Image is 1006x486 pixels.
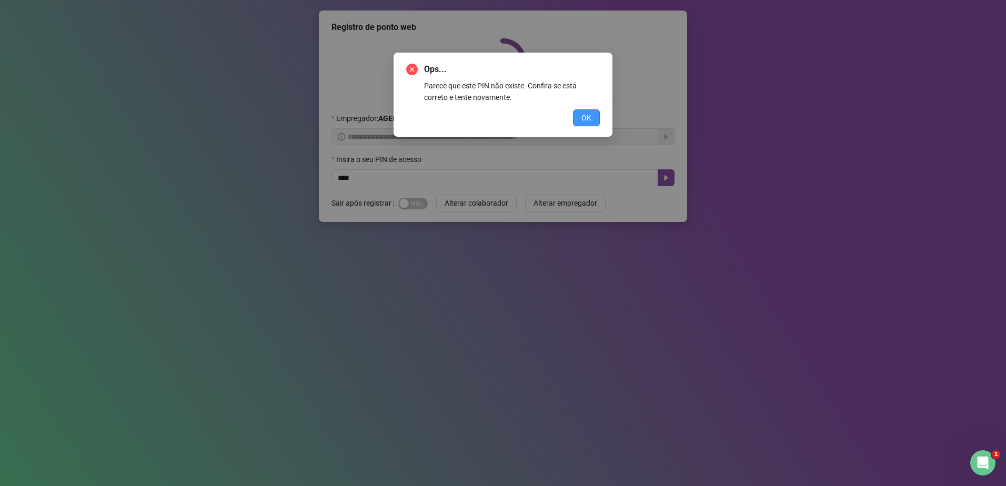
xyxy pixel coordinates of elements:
[581,112,591,124] span: OK
[424,63,600,76] span: Ops...
[424,80,600,103] div: Parece que este PIN não existe. Confira se está correto e tente novamente.
[992,450,1000,459] span: 1
[970,450,995,475] iframe: Intercom live chat
[406,64,418,75] span: close-circle
[573,109,600,126] button: OK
